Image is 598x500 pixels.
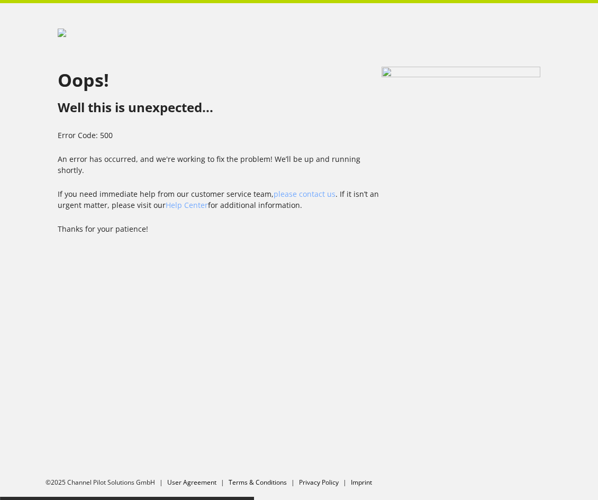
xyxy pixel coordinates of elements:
a: Privacy Policy [299,478,339,487]
a: Imprint [351,478,372,487]
h1: Oops! [58,67,381,94]
p: An error has occurred, and we're working to fix the problem! We’ll be up and running shortly. [58,153,381,176]
li: ©2025 Channel Pilot Solutions GmbH [46,478,167,487]
p: Thanks for your patience! [58,223,381,234]
a: Terms & Conditions [229,478,287,487]
a: Help Center [166,200,208,210]
img: 00fd0c2968333bded0a06517299d5b97.svg [58,29,66,41]
a: please contact us [274,189,336,199]
p: If you need immediate help from our customer service team, . If it isn’t an urgent matter, please... [58,188,381,211]
a: User Agreement [167,478,216,487]
img: e90d5b77b56c2ba63d8ea669e10db237.svg [382,67,540,331]
h2: Well this is unexpected... [58,98,381,117]
p: Error Code: 500 [58,130,381,141]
